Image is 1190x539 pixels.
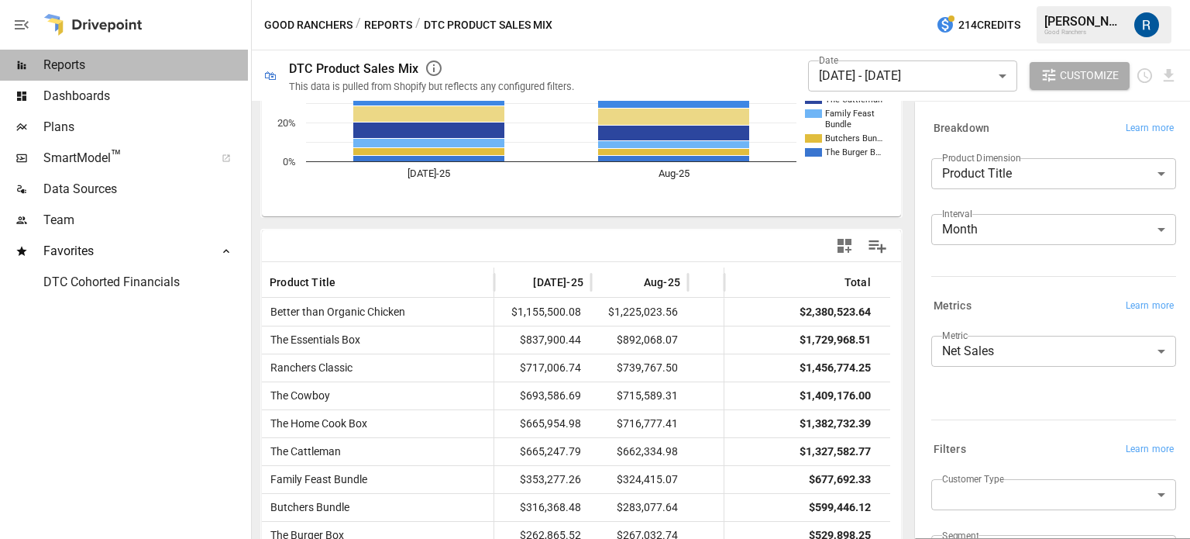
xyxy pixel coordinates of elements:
span: $665,247.79 [502,438,583,465]
text: Family Feast [825,109,875,119]
span: [DATE]-25 [533,275,583,290]
span: Favorites [43,242,205,261]
span: $717,006.74 [502,354,583,382]
button: Schedule report [1136,67,1154,85]
div: [DATE] - [DATE] [808,60,1017,92]
button: Sort [510,271,531,293]
span: Reports [43,56,248,74]
span: 214 Credits [958,16,1020,35]
span: The Cowboy [264,389,330,402]
div: $1,729,968.51 [800,327,871,354]
h6: Metrics [934,298,972,315]
span: Data Sources [43,180,248,199]
span: $662,334.98 [599,438,680,465]
button: 214Credits [930,11,1027,40]
span: $353,277.26 [502,466,583,493]
h6: Filters [934,441,966,458]
text: Bundle [825,119,851,130]
div: / [356,16,361,35]
div: Product Title [931,158,1176,189]
span: Learn more [1126,121,1174,136]
button: Reports [364,16,412,35]
span: $716,777.41 [599,410,680,437]
label: Date [819,54,838,67]
div: Net Sales [931,336,1176,367]
div: $599,446.12 [809,494,871,521]
span: Plans [43,118,248,136]
span: Family Feast Bundle [264,473,367,485]
div: $1,456,774.25 [800,354,871,382]
span: $283,077.64 [599,494,680,521]
span: Team [43,211,248,230]
span: $715,589.31 [599,382,680,409]
div: $2,380,523.64 [800,299,871,326]
label: Interval [942,207,972,220]
span: The Home Cook Box [264,417,367,430]
span: Butchers Bundle [264,501,349,513]
span: Product Title [270,275,335,290]
span: $892,068.07 [599,327,680,354]
label: Metric [942,329,968,342]
span: $665,954.98 [502,410,583,437]
button: Download report [1160,67,1178,85]
button: Customize [1030,62,1130,90]
text: 0% [283,156,296,168]
div: / [415,16,421,35]
span: The Cattleman [264,445,341,458]
label: Customer Type [942,472,1004,485]
span: $837,900.44 [502,327,583,354]
button: Good Ranchers [264,16,353,35]
span: $316,368.48 [502,494,583,521]
span: $693,586.69 [502,382,583,409]
span: Learn more [1126,299,1174,314]
span: $739,767.50 [599,354,680,382]
span: SmartModel [43,149,205,168]
button: Roman Romero [1125,3,1168,47]
div: 🛍 [264,68,277,83]
span: Customize [1060,66,1119,85]
div: Total [844,276,871,289]
div: This data is pulled from Shopify but reflects any configured filters. [289,81,574,92]
span: The Essentials Box [264,333,360,346]
button: Sort [337,271,359,293]
div: Good Ranchers [1044,29,1125,36]
span: ™ [111,147,122,166]
text: Butchers Bun… [825,133,882,143]
div: $1,327,582.77 [800,438,871,465]
span: $1,225,023.56 [599,299,680,326]
span: Aug-25 [644,275,680,290]
div: DTC Product Sales Mix [289,61,418,76]
button: Sort [621,271,642,293]
text: The Cattleman [825,95,882,105]
text: [DATE]-25 [408,168,450,179]
label: Product Dimension [942,151,1020,164]
span: Dashboards [43,87,248,105]
img: Roman Romero [1134,12,1159,37]
div: $677,692.33 [809,466,871,493]
button: Manage Columns [860,229,895,264]
div: [PERSON_NAME] [1044,14,1125,29]
text: The Burger B… [825,147,881,157]
text: Aug-25 [659,168,690,179]
div: $1,382,732.39 [800,410,871,437]
span: DTC Cohorted Financials [43,273,248,292]
span: Ranchers Classic [264,361,353,374]
span: Better than Organic Chicken [264,306,405,318]
span: $324,415.07 [599,466,680,493]
span: Learn more [1126,442,1174,458]
span: $1,155,500.08 [502,299,583,326]
div: $1,409,176.00 [800,382,871,409]
h6: Breakdown [934,120,989,137]
div: Month [931,214,1176,245]
text: 20% [277,117,296,129]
